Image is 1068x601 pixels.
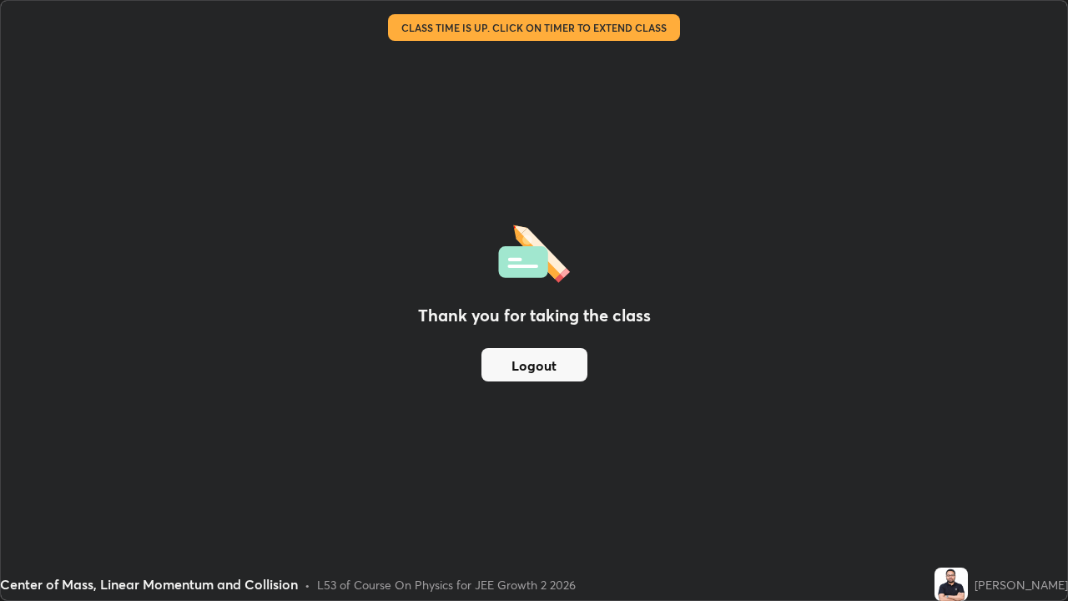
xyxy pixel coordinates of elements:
[481,348,587,381] button: Logout
[317,576,576,593] div: L53 of Course On Physics for JEE Growth 2 2026
[305,576,310,593] div: •
[498,220,570,283] img: offlineFeedback.1438e8b3.svg
[934,568,968,601] img: 75b7adc8d7144db7b3983a723ea8425d.jpg
[418,303,651,328] h2: Thank you for taking the class
[975,576,1068,593] div: [PERSON_NAME]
